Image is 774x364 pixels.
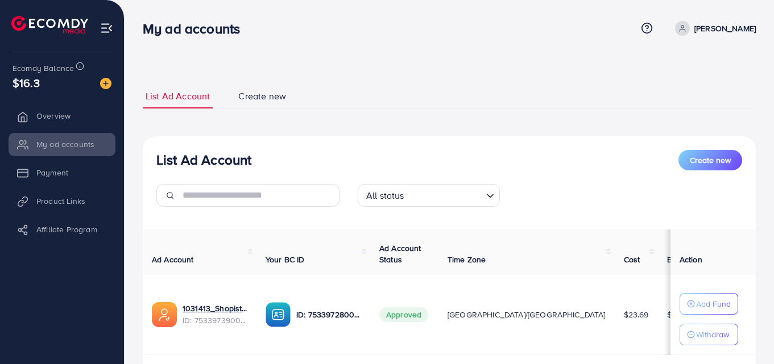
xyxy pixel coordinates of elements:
span: Ad Account [152,254,194,265]
span: Approved [379,307,428,322]
img: ic-ads-acc.e4c84228.svg [152,302,177,327]
span: Your BC ID [266,254,305,265]
a: [PERSON_NAME] [670,21,756,36]
img: logo [11,16,88,34]
h3: List Ad Account [156,152,251,168]
span: $23.69 [624,309,649,320]
span: All status [364,187,407,204]
img: image [100,78,111,89]
span: [GEOGRAPHIC_DATA]/[GEOGRAPHIC_DATA] [448,309,606,320]
img: ic-ba-acc.ded83a64.svg [266,302,291,327]
span: Ecomdy Balance [13,62,74,74]
span: ID: 7533973900745801745 [183,315,247,326]
span: List Ad Account [146,90,210,103]
button: Add Fund [680,293,738,315]
div: Search for option [358,184,500,207]
span: Ad Account Status [379,242,421,265]
img: menu [100,22,113,35]
button: Withdraw [680,324,738,345]
input: Search for option [408,185,482,204]
span: Create new [238,90,286,103]
p: [PERSON_NAME] [694,22,756,35]
span: Cost [624,254,640,265]
a: 1031413_Shopistani_1754140024887 [183,303,247,314]
button: Create new [678,150,742,170]
h3: My ad accounts [143,20,249,37]
span: Time Zone [448,254,486,265]
div: <span class='underline'>1031413_Shopistani_1754140024887</span></br>7533973900745801745 [183,303,247,326]
span: Action [680,254,702,265]
span: Create new [690,154,731,166]
span: $16.3 [13,74,40,91]
p: Add Fund [696,297,731,311]
p: Withdraw [696,328,729,341]
p: ID: 7533972800668418065 [296,308,361,321]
